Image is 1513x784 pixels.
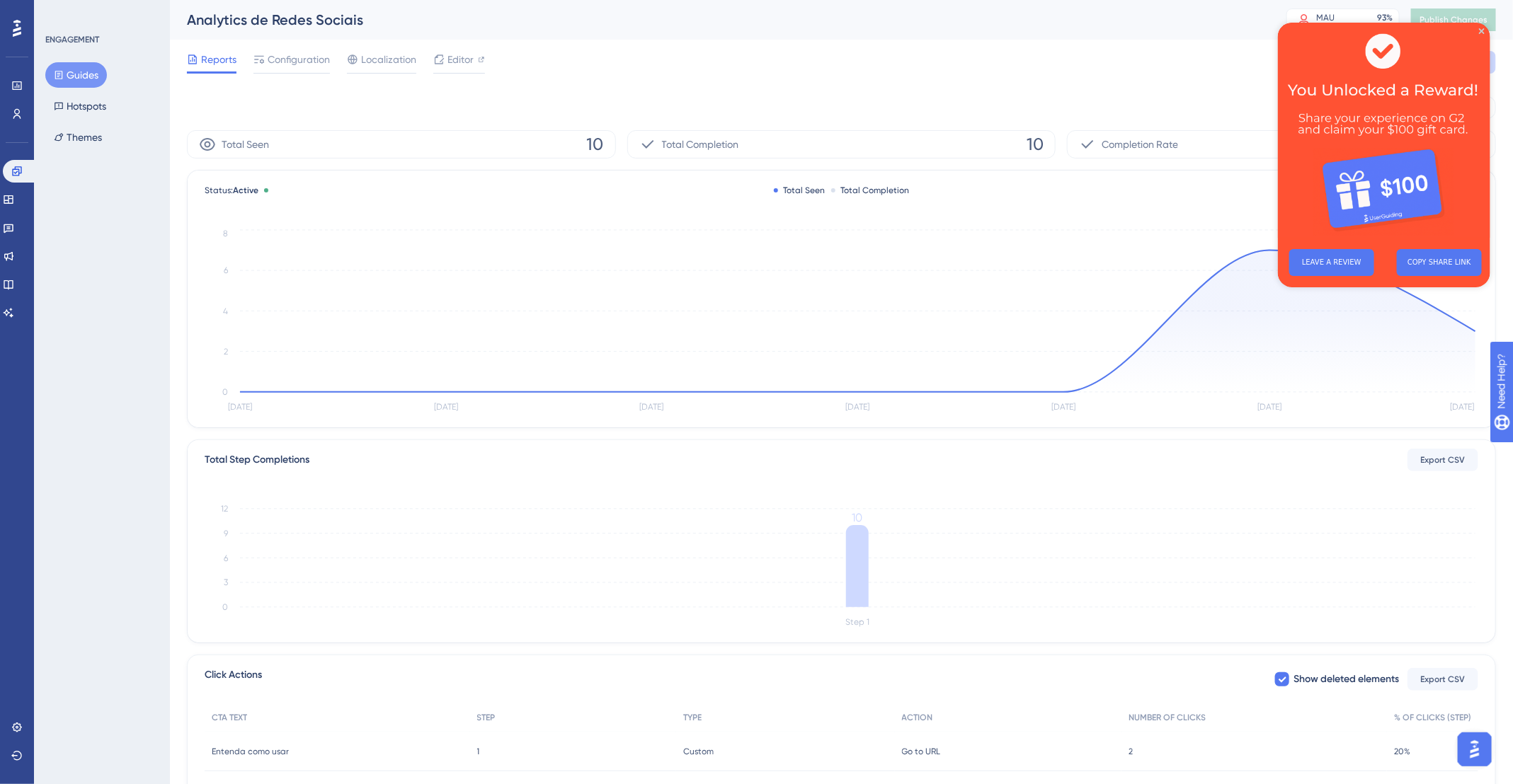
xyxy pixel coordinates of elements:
span: 10 [587,133,604,156]
span: Show deleted elements [1294,671,1399,688]
span: Publish Changes [1420,14,1488,25]
button: Export CSV [1408,449,1478,471]
div: Total Step Completions [205,451,309,468]
div: Total Completion [831,185,910,196]
span: NUMBER OF CLICKS [1129,712,1206,723]
span: Total Seen [222,136,269,153]
tspan: 3 [224,578,228,588]
div: Close Preview [201,6,207,11]
span: 10 [1027,133,1044,156]
tspan: [DATE] [640,403,664,413]
button: COPY SHARE LINK [119,226,204,253]
tspan: 12 [221,504,228,514]
span: Custom [683,746,714,757]
span: ACTION [902,712,933,723]
div: Analytics de Redes Sociais [187,10,1251,30]
span: TYPE [683,712,702,723]
span: Reports [201,51,236,68]
span: Status: [205,185,258,196]
tspan: [DATE] [434,403,458,413]
tspan: 6 [224,553,228,563]
span: Export CSV [1421,674,1466,685]
tspan: 9 [224,529,228,538]
tspan: [DATE] [1051,403,1075,413]
tspan: Step 1 [846,618,870,628]
tspan: [DATE] [1451,403,1475,413]
span: Need Help? [33,4,89,21]
span: % OF CLICKS (STEP) [1394,712,1471,723]
tspan: 0 [222,387,228,397]
div: MAU [1316,12,1335,23]
div: Total Seen [774,185,826,196]
tspan: [DATE] [846,403,870,413]
span: Go to URL [902,746,941,757]
span: Click Actions [205,667,262,692]
tspan: [DATE] [1257,403,1281,413]
span: Entenda como usar [212,746,289,757]
tspan: 0 [222,602,228,612]
tspan: 4 [223,306,228,316]
button: Export CSV [1408,668,1478,691]
div: 93 % [1377,12,1393,23]
button: Guides [45,62,107,88]
button: Publish Changes [1411,8,1496,31]
tspan: 6 [224,266,228,276]
span: Completion Rate [1102,136,1178,153]
tspan: [DATE] [228,403,252,413]
button: LEAVE A REVIEW [11,226,96,253]
div: ENGAGEMENT [45,34,99,45]
span: 1 [477,746,480,757]
tspan: 8 [223,229,228,238]
iframe: UserGuiding AI Assistant Launcher [1454,728,1496,771]
span: Editor [447,51,474,68]
span: STEP [477,712,496,723]
span: 2 [1129,746,1133,757]
span: Localization [361,51,416,68]
button: Themes [45,125,110,150]
span: 20% [1394,746,1410,757]
tspan: 10 [852,511,863,524]
span: Total Completion [662,136,739,153]
button: Hotspots [45,93,115,119]
span: Active [233,185,258,195]
tspan: 2 [224,347,228,357]
span: Configuration [268,51,330,68]
span: Export CSV [1421,454,1466,466]
span: CTA TEXT [212,712,247,723]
